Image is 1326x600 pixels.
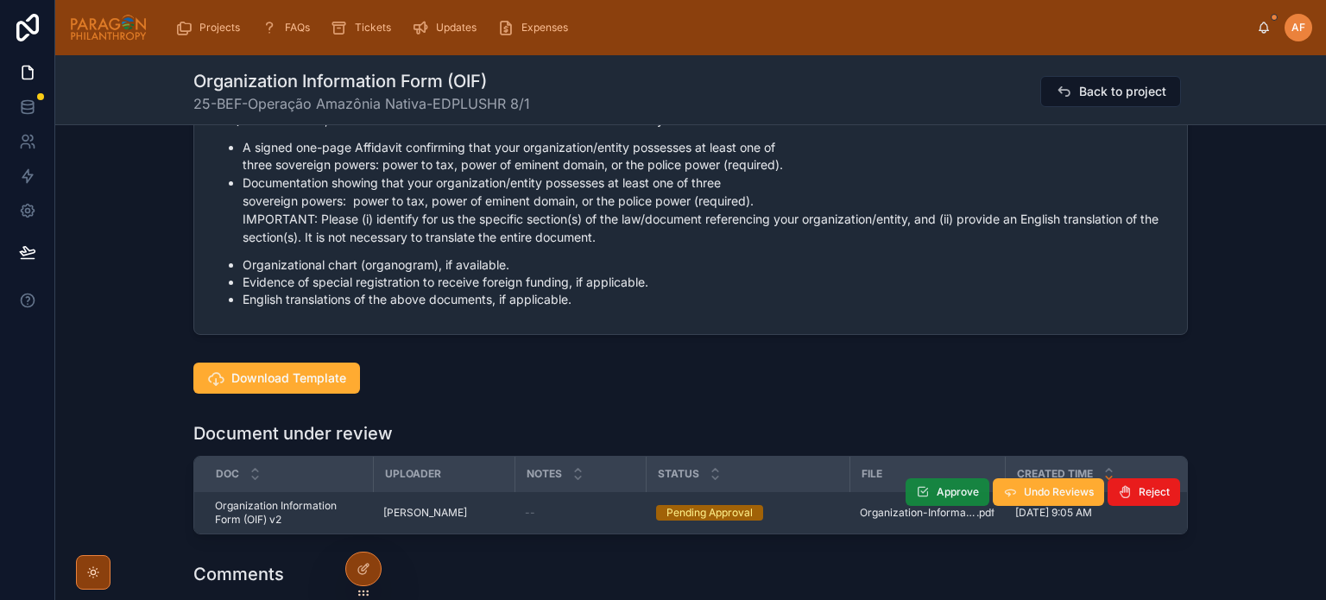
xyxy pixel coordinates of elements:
[937,485,979,499] span: Approve
[215,499,363,527] span: Organization Information Form (OIF) v2
[1015,506,1092,520] span: [DATE] 9:05 AM
[243,274,1166,291] li: Evidence of special registration to receive foreign funding, if applicable.
[993,478,1104,506] button: Undo Reviews
[658,467,699,481] span: Status
[906,478,989,506] button: Approve
[1108,478,1180,506] button: Reject
[1079,83,1166,100] span: Back to project
[69,14,148,41] img: App logo
[976,506,994,520] span: .pdf
[243,139,1166,174] li: A signed one-page Affidavit confirming that your organization/entity possesses at least one of th...
[161,9,1257,47] div: scrollable content
[256,12,322,43] a: FAQs
[1139,485,1170,499] span: Reject
[231,369,346,387] span: Download Template
[193,69,530,93] h1: Organization Information Form (OIF)
[199,21,240,35] span: Projects
[525,506,535,520] span: --
[193,562,284,586] h1: Comments
[666,505,753,521] div: Pending Approval
[243,291,1166,308] li: English translations of the above documents, if applicable.
[170,12,252,43] a: Projects
[407,12,489,43] a: Updates
[243,256,1166,274] li: Organizational chart (organogram), if available.
[193,363,360,394] button: Download Template
[193,93,530,114] span: 25-BEF-Operação Amazônia Nativa-EDPLUSHR 8/1
[1024,485,1094,499] span: Undo Reviews
[355,21,391,35] span: Tickets
[1291,21,1305,35] span: AF
[436,21,477,35] span: Updates
[862,467,882,481] span: File
[193,421,393,445] h1: Document under review
[325,12,403,43] a: Tickets
[1040,76,1181,107] button: Back to project
[385,467,441,481] span: Uploader
[216,467,239,481] span: Doc
[527,467,562,481] span: Notes
[492,12,580,43] a: Expenses
[243,174,1166,246] p: Documentation showing that your organization/entity possesses at least one of three sovereign pow...
[383,506,467,520] span: [PERSON_NAME]
[860,506,976,520] span: Organization-Information-Form
[285,21,310,35] span: FAQs
[521,21,568,35] span: Expenses
[1017,467,1093,481] span: Created Time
